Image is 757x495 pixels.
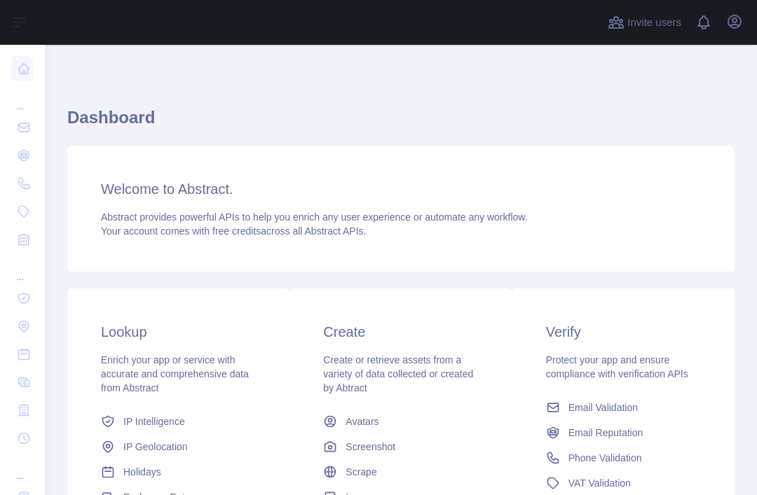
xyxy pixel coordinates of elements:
[11,454,34,482] div: ...
[546,354,688,379] span: Protect your app and ensure compliance with verification APIs
[627,15,681,31] span: Invite users
[212,225,261,237] span: free credits
[346,440,395,454] span: Screenshot
[101,211,528,223] span: Abstract provides powerful APIs to help you enrich any user experience or automate any workflow.
[540,445,707,470] a: Phone Validation
[318,409,484,434] a: Avatars
[346,414,378,428] span: Avatars
[67,106,735,140] h1: Dashboard
[568,451,642,465] span: Phone Validation
[101,179,701,199] h3: Welcome to Abstract.
[346,465,376,479] span: Scrape
[568,426,643,440] span: Email Reputation
[546,322,701,342] h3: Verify
[540,420,707,445] a: Email Reputation
[568,476,631,490] span: VAT Validation
[123,414,185,428] span: IP Intelligence
[123,440,188,454] span: IP Geolocation
[323,354,473,393] span: Create or retrieve assets from a variety of data collected or created by Abtract
[318,434,484,459] a: Screenshot
[11,255,34,283] div: ...
[95,434,261,459] a: IP Geolocation
[11,84,34,112] div: ...
[101,225,366,237] span: Your account comes with across all Abstract APIs.
[101,322,256,342] h3: Lookup
[318,459,484,484] a: Scrape
[540,395,707,420] a: Email Validation
[123,465,161,479] span: Holidays
[323,322,478,342] h3: Create
[605,11,684,34] button: Invite users
[95,459,261,484] a: Holidays
[101,354,249,393] span: Enrich your app or service with accurate and comprehensive data from Abstract
[568,400,638,414] span: Email Validation
[95,409,261,434] a: IP Intelligence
